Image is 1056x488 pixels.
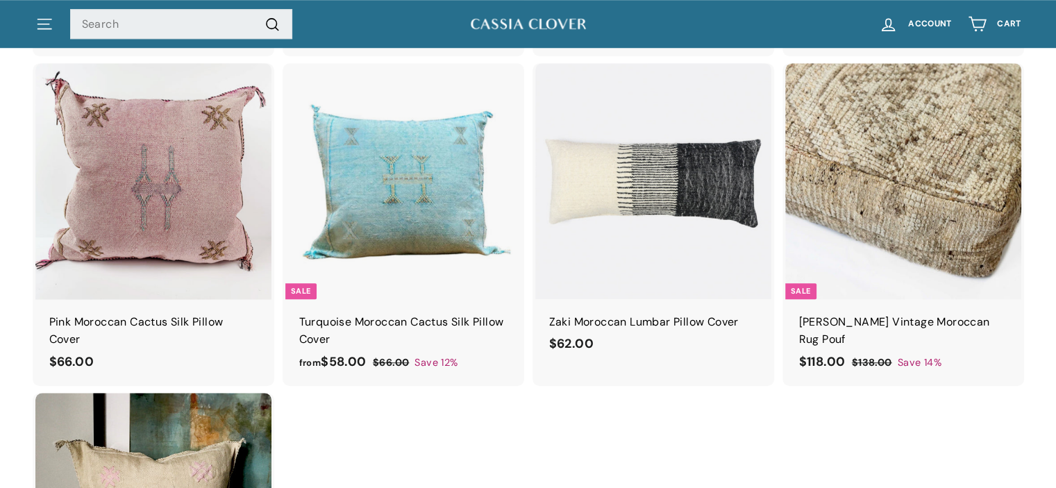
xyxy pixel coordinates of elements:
span: Save 12% [414,355,458,371]
div: Pink Moroccan Cactus Silk Pillow Cover [49,313,258,348]
input: Search [70,9,292,40]
span: Cart [997,19,1021,28]
span: Account [908,19,951,28]
a: Zaki Moroccan Lumbar Pillow Cover [535,63,771,368]
div: Zaki Moroccan Lumbar Pillow Cover [549,313,757,331]
a: Cart [959,3,1029,44]
a: Account [871,3,959,44]
span: Save 14% [898,355,941,371]
span: from [299,357,321,369]
a: Pink Moroccan Cactus Silk Pillow Cover [35,63,271,386]
div: Sale [785,283,816,299]
a: Sale Turquoise Moroccan Cactus Silk Pillow Cover Save 12% [285,63,521,386]
span: $62.00 [549,335,594,352]
div: Turquoise Moroccan Cactus Silk Pillow Cover [299,313,508,348]
span: $66.00 [373,356,409,369]
span: $118.00 [799,353,846,370]
span: $66.00 [49,353,94,370]
span: $58.00 [299,353,367,370]
div: [PERSON_NAME] Vintage Moroccan Rug Pouf [799,313,1007,348]
span: $138.00 [852,356,892,369]
div: Sale [285,283,317,299]
a: Sale [PERSON_NAME] Vintage Moroccan Rug Pouf Save 14% [785,63,1021,386]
